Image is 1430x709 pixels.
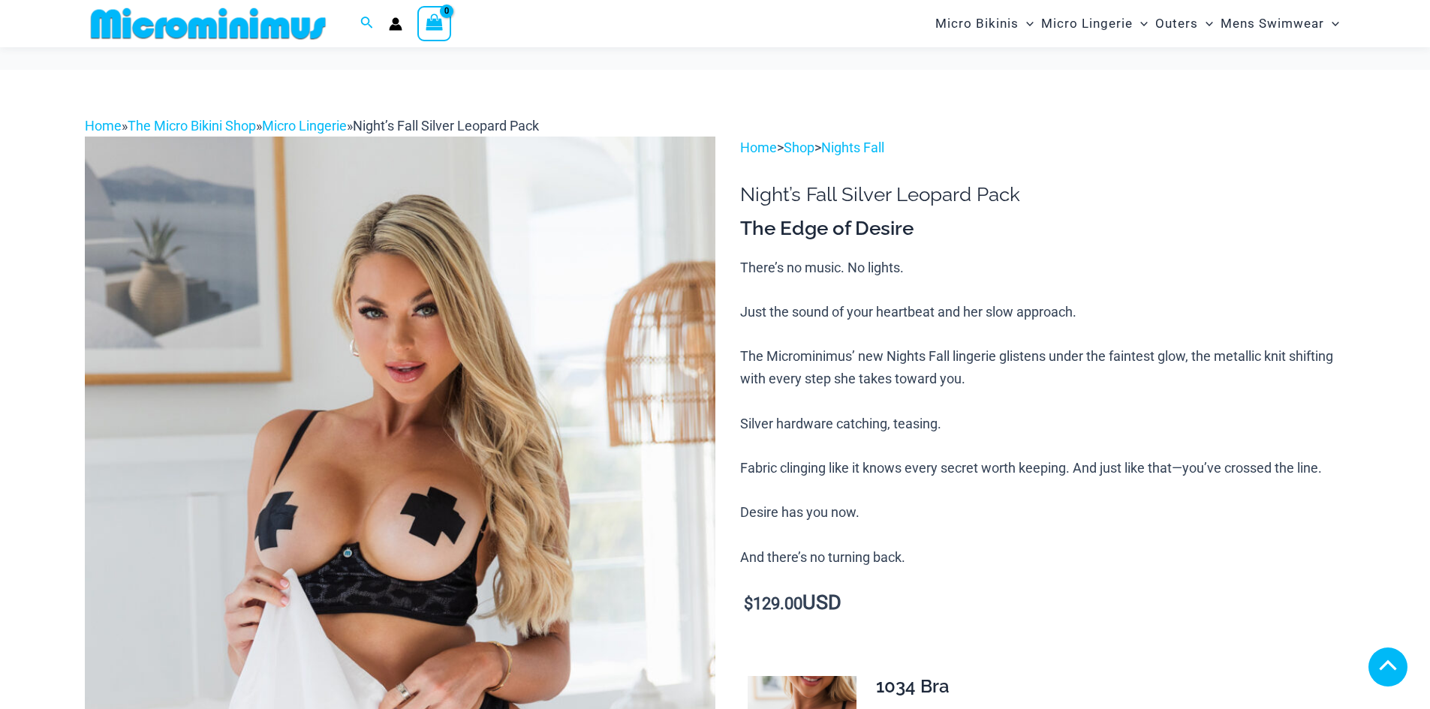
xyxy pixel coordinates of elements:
[85,118,539,134] span: » » »
[85,118,122,134] a: Home
[262,118,347,134] a: Micro Lingerie
[1037,5,1152,43] a: Micro LingerieMenu ToggleMenu Toggle
[1324,5,1339,43] span: Menu Toggle
[740,140,777,155] a: Home
[1198,5,1213,43] span: Menu Toggle
[128,118,256,134] a: The Micro Bikini Shop
[740,592,1345,615] p: USD
[876,675,950,697] span: 1034 Bra
[1221,5,1324,43] span: Mens Swimwear
[1133,5,1148,43] span: Menu Toggle
[353,118,539,134] span: Night’s Fall Silver Leopard Pack
[784,140,814,155] a: Shop
[740,183,1345,206] h1: Night’s Fall Silver Leopard Pack
[744,594,802,613] bdi: 129.00
[929,2,1346,45] nav: Site Navigation
[85,7,332,41] img: MM SHOP LOGO FLAT
[932,5,1037,43] a: Micro BikinisMenu ToggleMenu Toggle
[740,216,1345,242] h3: The Edge of Desire
[821,140,884,155] a: Nights Fall
[389,17,402,31] a: Account icon link
[1152,5,1217,43] a: OutersMenu ToggleMenu Toggle
[360,14,374,33] a: Search icon link
[935,5,1019,43] span: Micro Bikinis
[1217,5,1343,43] a: Mens SwimwearMenu ToggleMenu Toggle
[740,257,1345,569] p: There’s no music. No lights. Just the sound of your heartbeat and her slow approach. The Micromin...
[1155,5,1198,43] span: Outers
[740,137,1345,159] p: > >
[1019,5,1034,43] span: Menu Toggle
[417,6,452,41] a: View Shopping Cart, empty
[1041,5,1133,43] span: Micro Lingerie
[744,594,753,613] span: $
